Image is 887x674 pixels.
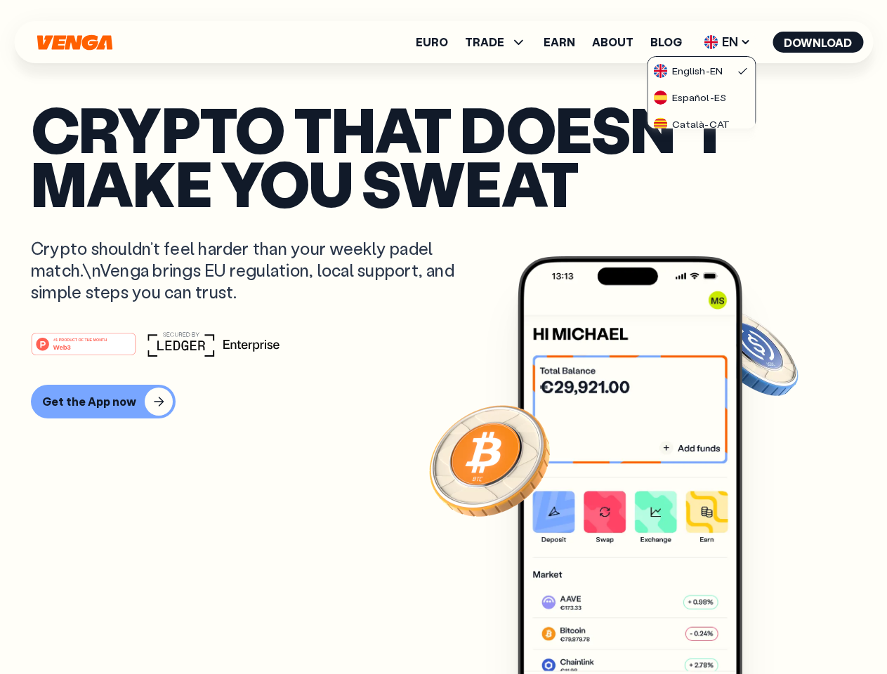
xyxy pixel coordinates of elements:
div: English - EN [654,64,723,78]
button: Download [773,32,863,53]
img: flag-es [654,91,668,105]
span: EN [699,31,756,53]
span: TRADE [465,37,504,48]
a: About [592,37,633,48]
button: Get the App now [31,385,176,418]
a: flag-esEspañol-ES [648,84,755,110]
img: flag-uk [654,64,668,78]
a: Get the App now [31,385,856,418]
p: Crypto that doesn’t make you sweat [31,102,856,209]
svg: Home [35,34,114,51]
a: Earn [544,37,575,48]
a: Blog [650,37,682,48]
img: flag-cat [654,117,668,131]
tspan: Web3 [53,343,71,350]
span: TRADE [465,34,527,51]
a: flag-ukEnglish-EN [648,57,755,84]
p: Crypto shouldn’t feel harder than your weekly padel match.\nVenga brings EU regulation, local sup... [31,237,475,303]
img: USDC coin [700,302,801,403]
tspan: #1 PRODUCT OF THE MONTH [53,337,107,341]
a: Euro [416,37,448,48]
a: flag-catCatalà-CAT [648,110,755,137]
div: Español - ES [654,91,726,105]
div: Català - CAT [654,117,730,131]
a: #1 PRODUCT OF THE MONTHWeb3 [31,341,136,359]
img: Bitcoin [426,397,553,523]
img: flag-uk [704,35,718,49]
div: Get the App now [42,395,136,409]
